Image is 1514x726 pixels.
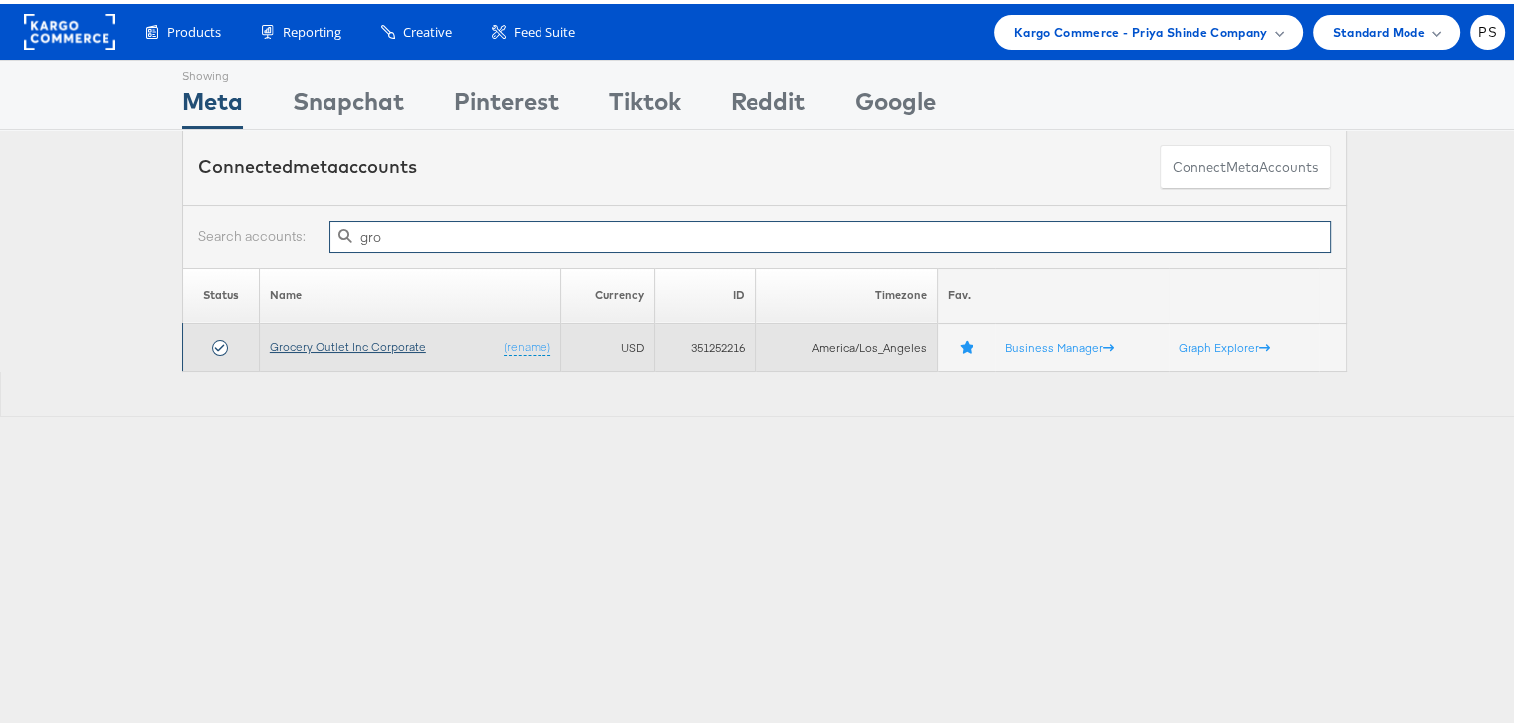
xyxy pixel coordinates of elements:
th: Currency [560,264,654,320]
div: Snapchat [293,81,404,125]
div: Pinterest [454,81,559,125]
span: PS [1478,22,1497,35]
span: Feed Suite [514,19,575,38]
span: meta [293,151,338,174]
th: Timezone [756,264,938,320]
div: Showing [182,57,243,81]
button: ConnectmetaAccounts [1160,141,1331,186]
div: Google [855,81,936,125]
span: Standard Mode [1333,18,1425,39]
a: (rename) [504,335,550,352]
a: Business Manager [1005,336,1114,351]
input: Filter [329,217,1331,249]
span: Reporting [283,19,341,38]
th: Status [183,264,260,320]
div: Meta [182,81,243,125]
th: ID [655,264,756,320]
span: Creative [403,19,452,38]
td: 351252216 [655,320,756,368]
a: Graph Explorer [1179,336,1270,351]
div: Tiktok [609,81,681,125]
div: Connected accounts [198,150,417,176]
div: Reddit [731,81,805,125]
span: Products [167,19,221,38]
td: America/Los_Angeles [756,320,938,368]
th: Name [259,264,560,320]
span: meta [1226,154,1259,173]
td: USD [560,320,654,368]
span: Kargo Commerce - Priya Shinde Company [1014,18,1268,39]
a: Grocery Outlet Inc Corporate [270,335,426,350]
